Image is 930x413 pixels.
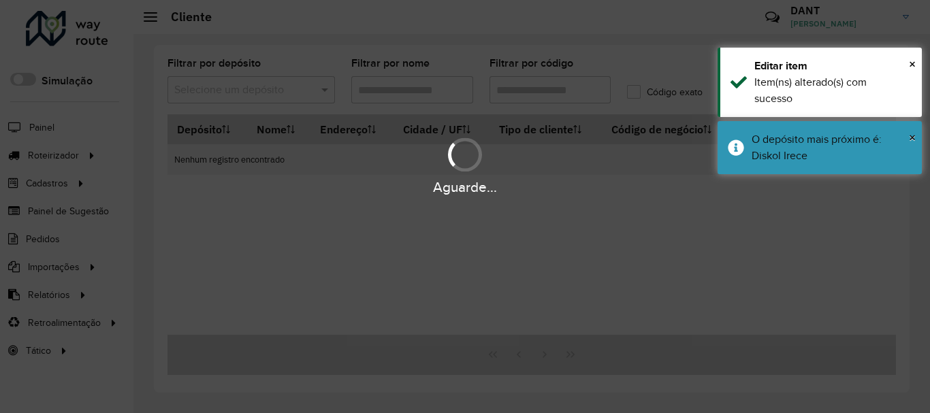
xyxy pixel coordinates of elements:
div: O depósito mais próximo é: Diskol Irece [752,131,912,164]
div: Editar item [754,58,912,74]
span: × [909,56,916,71]
button: Close [909,54,916,74]
span: × [909,130,916,145]
button: Close [909,127,916,148]
div: Item(ns) alterado(s) com sucesso [754,74,912,107]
